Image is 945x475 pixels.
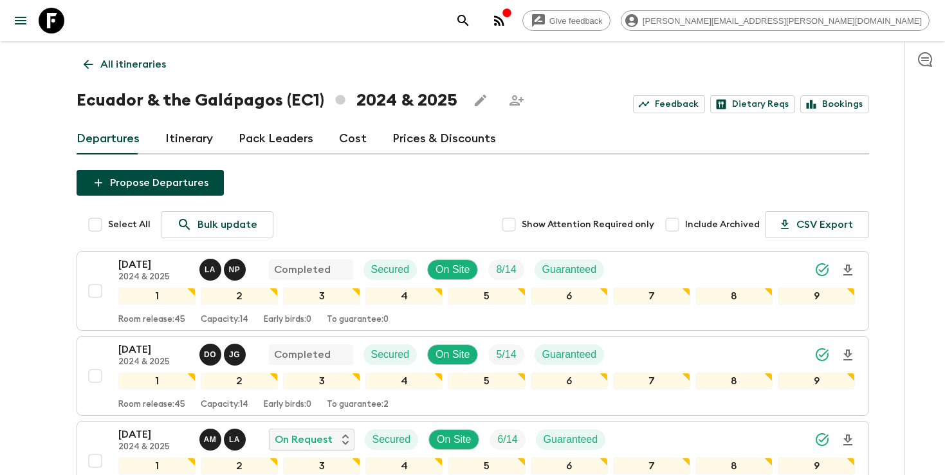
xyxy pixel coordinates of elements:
p: All itineraries [100,57,166,72]
p: To guarantee: 0 [327,315,389,325]
p: 2024 & 2025 [118,272,189,283]
a: Itinerary [165,124,213,154]
p: Room release: 45 [118,315,185,325]
div: On Site [427,259,478,280]
div: 2 [201,458,278,474]
div: 6 [531,458,608,474]
p: Guaranteed [542,262,597,277]
p: Early birds: 0 [264,315,311,325]
p: On Site [436,262,470,277]
a: Pack Leaders [239,124,313,154]
svg: Download Onboarding [840,348,856,363]
a: Dietary Reqs [710,95,795,113]
p: Completed [274,347,331,362]
p: On Site [437,432,471,447]
a: Bulk update [161,211,273,238]
div: On Site [428,429,479,450]
p: Room release: 45 [118,400,185,410]
p: 2024 & 2025 [118,357,189,368]
button: Propose Departures [77,170,224,196]
div: 5 [448,458,525,474]
button: menu [8,8,33,33]
div: 8 [695,373,773,389]
svg: Download Onboarding [840,433,856,448]
div: 9 [778,288,855,304]
div: 1 [118,458,196,474]
a: Bookings [800,95,869,113]
p: On Request [275,432,333,447]
div: 4 [365,458,443,474]
div: Trip Fill [488,344,524,365]
a: All itineraries [77,51,173,77]
a: Prices & Discounts [392,124,496,154]
div: Secured [363,344,417,365]
p: Completed [274,262,331,277]
span: Select All [108,218,151,231]
p: Guaranteed [542,347,597,362]
div: [PERSON_NAME][EMAIL_ADDRESS][PERSON_NAME][DOMAIN_NAME] [621,10,930,31]
div: 7 [613,288,690,304]
p: 6 / 14 [497,432,517,447]
svg: Synced Successfully [814,432,830,447]
div: 7 [613,458,690,474]
svg: Synced Successfully [814,347,830,362]
a: Feedback [633,95,705,113]
p: Secured [372,432,411,447]
p: 5 / 14 [496,347,516,362]
span: Show Attention Required only [522,218,654,231]
div: 2 [201,288,278,304]
div: 4 [365,288,443,304]
div: 5 [448,288,525,304]
p: 2024 & 2025 [118,442,189,452]
div: 3 [283,373,360,389]
span: Share this itinerary [504,88,529,113]
p: Capacity: 14 [201,315,248,325]
span: Include Archived [685,218,760,231]
div: 9 [778,373,855,389]
p: Capacity: 14 [201,400,248,410]
p: A M [204,434,217,445]
div: Secured [363,259,417,280]
button: CSV Export [765,211,869,238]
p: [DATE] [118,342,189,357]
span: Alex Manzaba - Mainland, Luis Altamirano - Galapagos [199,433,248,443]
div: 7 [613,373,690,389]
p: [DATE] [118,427,189,442]
button: search adventures [450,8,476,33]
button: AMLA [199,429,248,451]
h1: Ecuador & the Galápagos (EC1) 2024 & 2025 [77,88,457,113]
div: 1 [118,288,196,304]
div: 3 [283,288,360,304]
div: 4 [365,373,443,389]
svg: Download Onboarding [840,263,856,278]
span: Give feedback [542,16,610,26]
div: Trip Fill [488,259,524,280]
div: 6 [531,373,608,389]
div: 6 [531,288,608,304]
div: 2 [201,373,278,389]
span: David Ortiz, John Garate [199,348,248,358]
button: [DATE]2024 & 2025David Ortiz, John GarateCompletedSecuredOn SiteTrip FillGuaranteed123456789Room ... [77,336,869,416]
p: Early birds: 0 [264,400,311,410]
p: L A [229,434,240,445]
a: Departures [77,124,140,154]
p: Secured [371,262,410,277]
p: Guaranteed [544,432,598,447]
a: Cost [339,124,367,154]
svg: Synced Successfully [814,262,830,277]
p: [DATE] [118,257,189,272]
p: On Site [436,347,470,362]
div: 5 [448,373,525,389]
button: [DATE]2024 & 2025Luis Altamirano - Galapagos, Natalia Pesantes - MainlandCompletedSecuredOn SiteT... [77,251,869,331]
span: Luis Altamirano - Galapagos, Natalia Pesantes - Mainland [199,263,248,273]
p: Bulk update [197,217,257,232]
span: [PERSON_NAME][EMAIL_ADDRESS][PERSON_NAME][DOMAIN_NAME] [636,16,929,26]
div: 8 [695,458,773,474]
p: To guarantee: 2 [327,400,389,410]
div: 3 [283,458,360,474]
a: Give feedback [522,10,610,31]
p: 8 / 14 [496,262,516,277]
button: Edit this itinerary [468,88,493,113]
div: 8 [695,288,773,304]
div: Trip Fill [490,429,525,450]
